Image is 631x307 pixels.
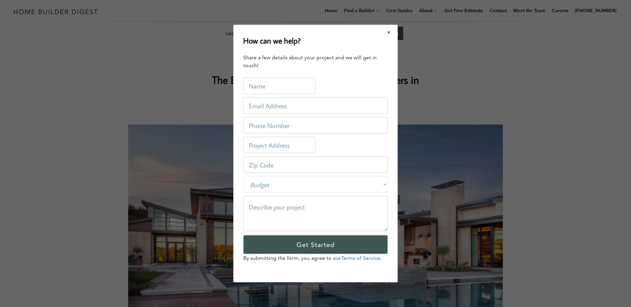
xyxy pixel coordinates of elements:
input: Name [243,78,315,94]
input: Get Started [243,235,388,254]
input: Email Address [243,97,388,114]
p: By submitting the form, you agree to our . [243,254,388,262]
input: Phone Number [243,117,388,133]
input: Zip Code [243,156,388,173]
a: Terms of Service [341,255,380,261]
input: Project Address [243,137,315,153]
h2: How can we help? [243,35,301,46]
button: Close modal [380,25,398,39]
div: Share a few details about your project and we will get in touch! [243,54,388,69]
